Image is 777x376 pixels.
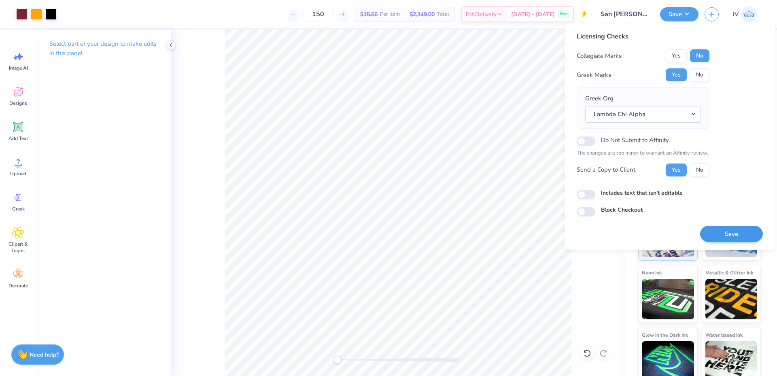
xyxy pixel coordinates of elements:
input: – – [302,7,334,21]
input: Untitled Design [594,6,654,22]
span: Upload [10,170,26,177]
div: Accessibility label [333,356,342,364]
strong: Need help? [30,351,59,359]
span: Add Text [8,135,28,142]
img: Metallic & Glitter Ink [705,279,758,319]
button: No [690,49,709,62]
p: The changes are too minor to warrant an Affinity review. [577,149,709,157]
label: Do Not Submit to Affinity [601,135,669,145]
span: Free [560,11,567,17]
label: Block Checkout [601,206,643,214]
span: $15.66 [360,10,378,19]
button: No [690,164,709,176]
span: [DATE] - [DATE] [511,10,555,19]
button: Lambda Chi Alpha [585,106,701,123]
span: Image AI [9,65,28,71]
span: JV [732,10,739,19]
p: Select part of your design to make edits in this panel [49,39,158,58]
label: Includes text that isn't editable [601,189,683,197]
span: Total [437,10,449,19]
label: Greek Org [585,94,614,103]
span: Per Item [380,10,400,19]
div: Collegiate Marks [577,51,622,61]
div: Licensing Checks [577,32,709,41]
span: Neon Ink [642,268,662,277]
button: Yes [666,49,687,62]
img: Jo Vincent [741,6,757,22]
img: Neon Ink [642,279,694,319]
span: Designs [9,100,27,106]
div: Send a Copy to Client [577,165,635,174]
span: Est. Delivery [466,10,497,19]
span: Decorate [8,283,28,289]
button: Save [660,7,698,21]
button: Yes [666,164,687,176]
span: Clipart & logos [5,241,32,254]
span: Greek [12,206,25,212]
span: Glow in the Dark Ink [642,331,688,339]
span: $2,349.00 [410,10,435,19]
button: Save [700,226,763,242]
button: Yes [666,68,687,81]
div: Greek Marks [577,70,611,80]
span: Water based Ink [705,331,743,339]
a: JV [729,6,761,22]
span: Metallic & Glitter Ink [705,268,753,277]
button: No [690,68,709,81]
